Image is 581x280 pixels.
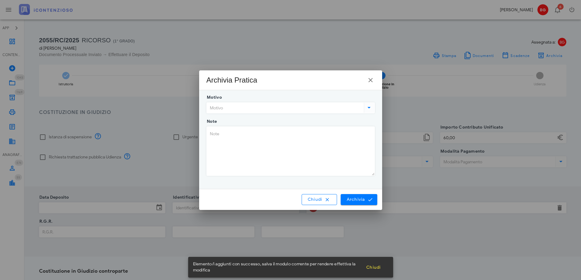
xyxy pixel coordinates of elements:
[346,197,371,202] span: Archivia
[341,194,377,205] button: Archivia
[207,103,363,113] input: Motivo
[361,262,386,273] button: Chiudi
[307,197,332,202] span: Chiudi
[366,265,381,270] span: Chiudi
[302,194,337,205] button: Chiudi
[193,261,361,273] span: Elemento/i aggiunti con successo, salva il modulo corrente per rendere effettiva la modifica
[206,75,257,85] div: Archivia Pratica
[205,119,217,125] label: Note
[205,94,222,101] label: Motivo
